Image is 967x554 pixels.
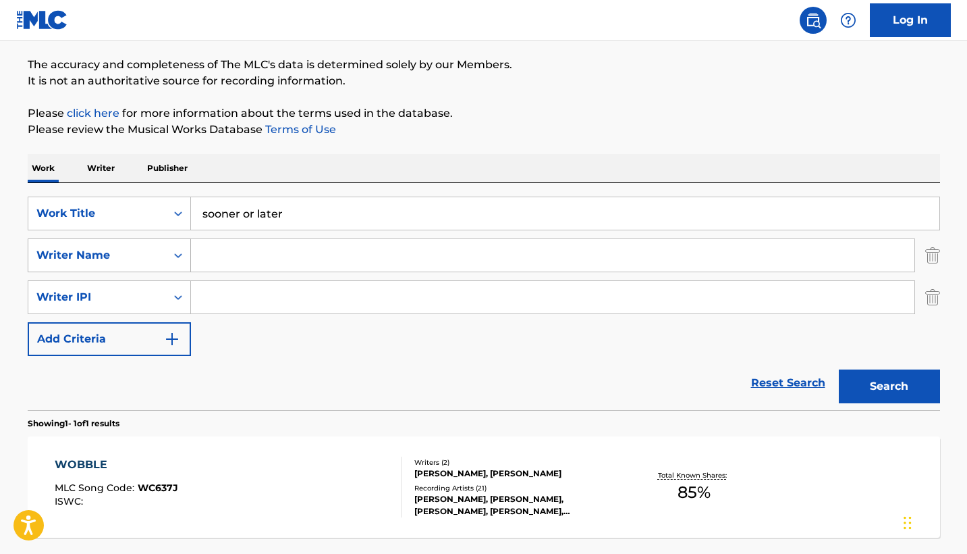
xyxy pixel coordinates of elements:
[839,370,940,403] button: Search
[164,331,180,347] img: 9d2ae6d4665cec9f34b9.svg
[744,368,832,398] a: Reset Search
[143,154,192,182] p: Publisher
[28,154,59,182] p: Work
[16,10,68,30] img: MLC Logo
[904,503,912,543] div: Drag
[678,480,711,505] span: 85 %
[414,493,618,518] div: [PERSON_NAME], [PERSON_NAME], [PERSON_NAME], [PERSON_NAME], [PERSON_NAME]
[36,247,158,263] div: Writer Name
[925,280,940,314] img: Delete Criterion
[414,457,618,468] div: Writers ( 2 )
[55,495,86,507] span: ISWC :
[28,105,940,122] p: Please for more information about the terms used in the database.
[28,57,940,73] p: The accuracy and completeness of The MLC's data is determined solely by our Members.
[55,457,178,473] div: WOBBLE
[658,470,730,480] p: Total Known Shares:
[414,468,618,480] div: [PERSON_NAME], [PERSON_NAME]
[28,122,940,138] p: Please review the Musical Works Database
[263,123,336,136] a: Terms of Use
[28,197,940,410] form: Search Form
[835,7,862,34] div: Help
[67,107,119,120] a: click here
[36,289,158,305] div: Writer IPI
[805,12,821,28] img: search
[28,73,940,89] p: It is not an authoritative source for recording information.
[414,483,618,493] div: Recording Artists ( 21 )
[925,238,940,272] img: Delete Criterion
[840,12,856,28] img: help
[900,489,967,554] iframe: Chat Widget
[870,3,951,37] a: Log In
[55,482,138,494] span: MLC Song Code :
[36,205,158,222] div: Work Title
[138,482,178,494] span: WC637J
[800,7,827,34] a: Public Search
[28,418,119,430] p: Showing 1 - 1 of 1 results
[28,436,940,538] a: WOBBLEMLC Song Code:WC637JISWC:Writers (2)[PERSON_NAME], [PERSON_NAME]Recording Artists (21)[PERS...
[83,154,119,182] p: Writer
[28,322,191,356] button: Add Criteria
